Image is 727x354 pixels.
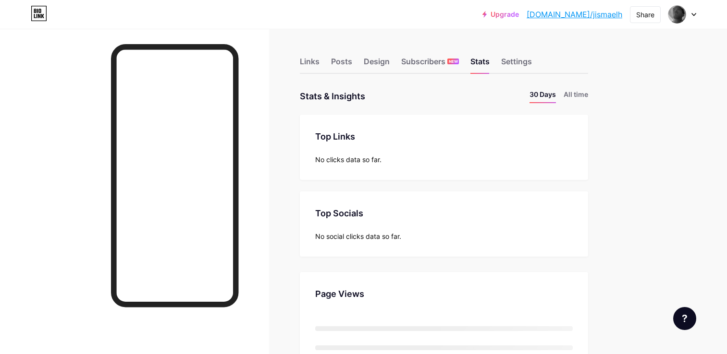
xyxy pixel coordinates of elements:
div: No clicks data so far. [315,154,573,165]
div: Stats & Insights [300,89,365,103]
div: Design [364,56,390,73]
div: Top Socials [315,207,573,220]
a: Upgrade [482,11,519,18]
div: Top Links [315,130,573,143]
li: 30 Days [530,89,556,103]
div: Settings [501,56,532,73]
a: [DOMAIN_NAME]/jismaelh [527,9,622,20]
div: No social clicks data so far. [315,231,573,241]
div: Share [636,10,654,20]
span: NEW [449,59,458,64]
div: Posts [331,56,352,73]
div: Subscribers [401,56,459,73]
div: Links [300,56,320,73]
img: Ismael Hernández José Alberto [668,5,686,24]
li: All time [564,89,588,103]
div: Stats [470,56,490,73]
div: Page Views [315,287,573,300]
